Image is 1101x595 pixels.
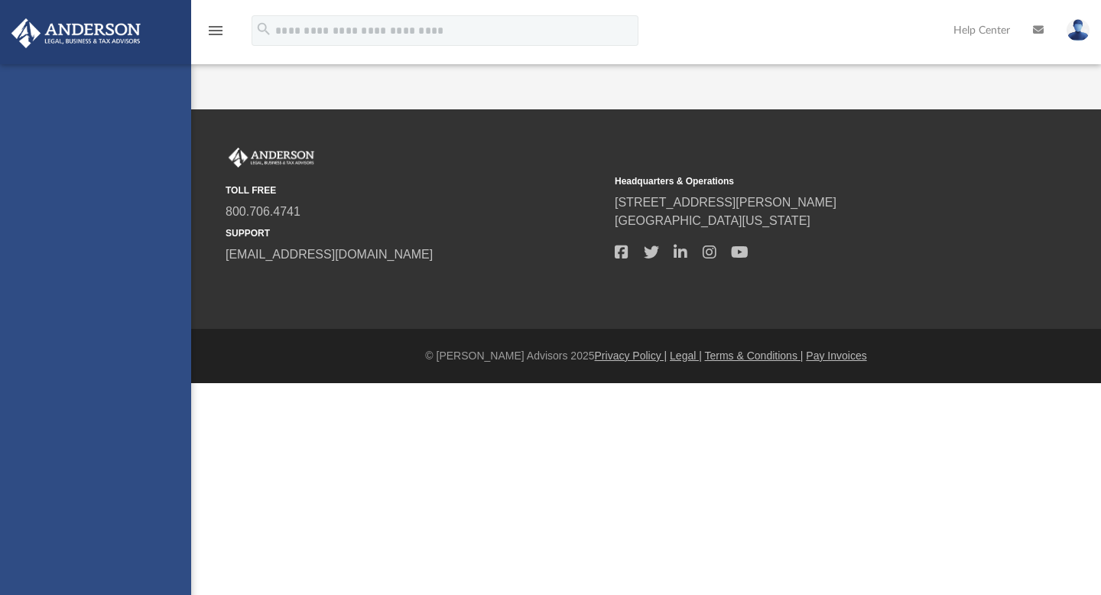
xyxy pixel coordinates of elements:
[615,174,993,188] small: Headquarters & Operations
[226,205,300,218] a: 800.706.4741
[206,29,225,40] a: menu
[226,226,604,240] small: SUPPORT
[1067,19,1090,41] img: User Pic
[255,21,272,37] i: search
[670,350,702,362] a: Legal |
[806,350,866,362] a: Pay Invoices
[705,350,804,362] a: Terms & Conditions |
[226,248,433,261] a: [EMAIL_ADDRESS][DOMAIN_NAME]
[7,18,145,48] img: Anderson Advisors Platinum Portal
[595,350,667,362] a: Privacy Policy |
[615,214,810,227] a: [GEOGRAPHIC_DATA][US_STATE]
[615,196,836,209] a: [STREET_ADDRESS][PERSON_NAME]
[191,348,1101,364] div: © [PERSON_NAME] Advisors 2025
[226,148,317,167] img: Anderson Advisors Platinum Portal
[226,184,604,197] small: TOLL FREE
[206,21,225,40] i: menu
